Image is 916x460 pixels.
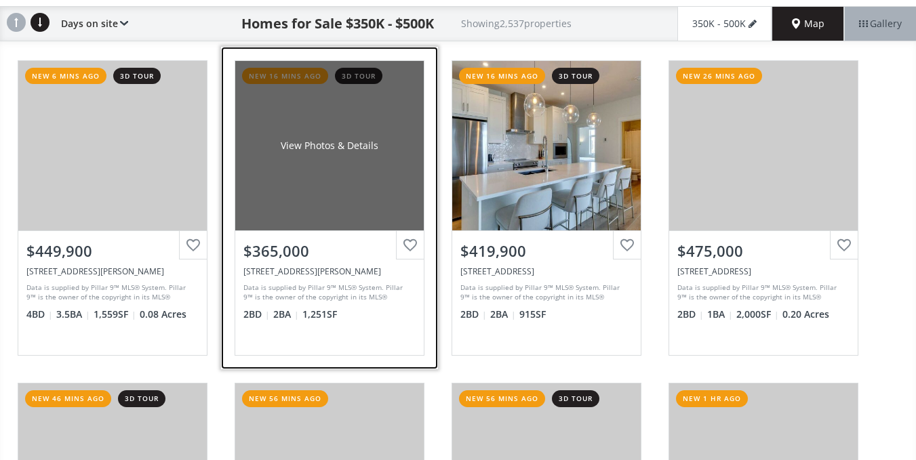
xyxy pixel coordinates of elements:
span: 0.20 Acres [782,308,829,321]
span: 2,000 SF [736,308,779,321]
h1: Homes for Sale $350K - $500K [241,14,434,33]
div: Map [772,7,844,41]
span: Gallery [859,17,902,30]
span: 915 SF [519,308,546,321]
h2: Showing 2,537 properties [461,18,572,28]
span: 4 BD [26,308,53,321]
div: Data is supplied by Pillar 9™ MLS® System. Pillar 9™ is the owner of the copyright in its MLS® Sy... [677,283,846,303]
a: new 16 mins ago3d tour$419,900[STREET_ADDRESS]Data is supplied by Pillar 9™ MLS® System. Pillar 9... [438,47,655,369]
span: 350K - 500K [692,17,746,30]
span: 1 BA [707,308,733,321]
div: Data is supplied by Pillar 9™ MLS® System. Pillar 9™ is the owner of the copyright in its MLS® Sy... [243,283,412,303]
div: 919 Keystone Meadows West, Lethbridge, AB T1J 5E3 [26,266,199,277]
div: Days on site [54,7,128,41]
span: 0.08 Acres [140,308,186,321]
span: Map [792,17,824,30]
div: Data is supplied by Pillar 9™ MLS® System. Pillar 9™ is the owner of the copyright in its MLS® Sy... [460,283,629,303]
span: 2 BA [273,308,299,321]
span: 3.5 BA [56,308,90,321]
a: new 6 mins ago3d tour$449,900[STREET_ADDRESS][PERSON_NAME]Data is supplied by Pillar 9™ MLS® Syst... [4,47,221,369]
span: 1,251 SF [302,308,337,321]
a: new 26 mins ago$475,000[STREET_ADDRESS]Data is supplied by Pillar 9™ MLS® System. Pillar 9™ is th... [655,47,872,369]
div: $449,900 [26,241,199,262]
div: Gallery [844,7,916,41]
span: 2 BD [677,308,704,321]
span: 1,559 SF [94,308,136,321]
div: 24 Rivercrest Drive #602, Cochrane, AB T4C 2C8 [243,266,416,277]
span: 2 BD [460,308,487,321]
div: View Photos & Details [281,139,378,152]
span: 2 BD [243,308,270,321]
div: $419,900 [460,241,633,262]
div: $365,000 [243,241,416,262]
div: 200 Seton Circle SE #2216, Calgary, AB T3M 3T1 [460,266,633,277]
span: 2 BA [490,308,516,321]
div: 110 Juniper Road, Vulcan, AB T0L2B0 [677,266,850,277]
div: Data is supplied by Pillar 9™ MLS® System. Pillar 9™ is the owner of the copyright in its MLS® Sy... [26,283,195,303]
a: 350K - 500K [677,7,772,41]
div: $475,000 [677,241,850,262]
a: new 16 mins ago3d tourView Photos & Details$365,000[STREET_ADDRESS][PERSON_NAME]Data is supplied ... [221,47,438,369]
